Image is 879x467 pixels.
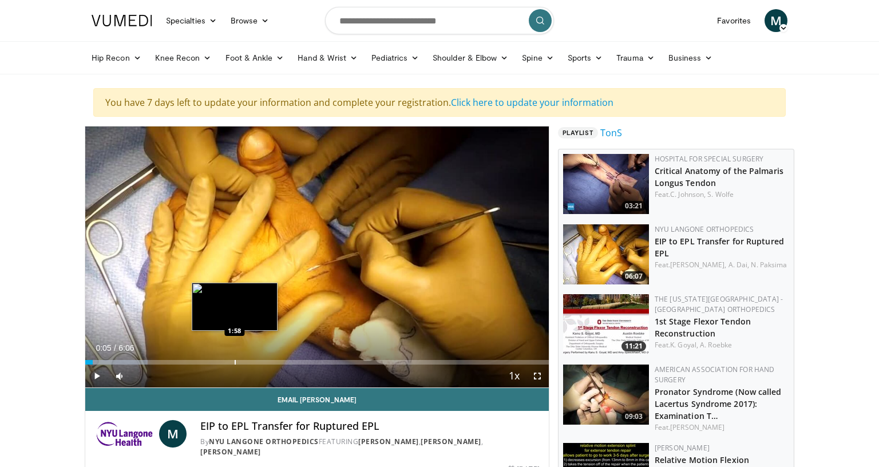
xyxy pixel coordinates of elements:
[94,420,155,448] img: NYU Langone Orthopedics
[707,189,734,199] a: S. Wolfe
[765,9,787,32] a: M
[563,224,649,284] img: a4ffbba0-1ac7-42f2-b939-75c3e3ac8db6.150x105_q85_crop-smart_upscale.jpg
[662,46,720,69] a: Business
[85,388,549,411] a: Email [PERSON_NAME]
[655,236,784,259] a: EIP to EPL Transfer for Ruptured EPL
[85,46,148,69] a: Hip Recon
[670,340,698,350] a: K. Goyal,
[118,343,134,353] span: 6:06
[200,420,539,433] h4: EIP to EPL Transfer for Ruptured EPL
[655,165,783,188] a: Critical Anatomy of the Palmaris Longus Tendon
[108,365,131,387] button: Mute
[421,437,481,446] a: [PERSON_NAME]
[200,447,261,457] a: [PERSON_NAME]
[563,294,649,354] img: 1972f5c2-3b0d-4c9d-8bcc-b7d2ecf0e12c.150x105_q85_crop-smart_upscale.jpg
[609,46,662,69] a: Trauma
[600,126,622,140] a: TonS
[85,360,549,365] div: Progress Bar
[655,224,754,234] a: NYU Langone Orthopedics
[751,260,787,270] a: N. Paksima
[148,46,219,69] a: Knee Recon
[655,294,783,314] a: The [US_STATE][GEOGRAPHIC_DATA] - [GEOGRAPHIC_DATA] Orthopedics
[621,341,646,351] span: 11:21
[526,365,549,387] button: Fullscreen
[219,46,291,69] a: Foot & Ankle
[655,316,751,339] a: 1st Stage Flexor Tendon Reconstruction
[114,343,116,353] span: /
[93,88,786,117] div: You have 7 days left to update your information and complete your registration.
[655,189,789,200] div: Feat.
[192,283,278,331] img: image.jpeg
[670,189,706,199] a: C. Johnson,
[159,9,224,32] a: Specialties
[96,343,111,353] span: 0:05
[159,420,187,448] a: M
[451,96,613,109] a: Click here to update your information
[563,224,649,284] a: 06:07
[224,9,276,32] a: Browse
[358,437,419,446] a: [PERSON_NAME]
[700,340,732,350] a: A. Roebke
[655,386,782,421] a: Pronator Syndrome (Now called Lacertus Syndrome 2017): Examination T…
[670,422,724,432] a: [PERSON_NAME]
[655,260,789,270] div: Feat.
[670,260,726,270] a: [PERSON_NAME],
[563,154,649,214] a: 03:21
[563,365,649,425] a: 09:03
[563,365,649,425] img: ecc38c0f-1cd8-4861-b44a-401a34bcfb2f.150x105_q85_crop-smart_upscale.jpg
[563,154,649,214] img: e719c2c7-71fe-4fcc-9026-9e4d7c4254fc.150x105_q85_crop-smart_upscale.jpg
[655,340,789,350] div: Feat.
[558,127,598,138] span: Playlist
[561,46,610,69] a: Sports
[515,46,560,69] a: Spine
[563,294,649,354] a: 11:21
[621,411,646,422] span: 09:03
[655,443,710,453] a: [PERSON_NAME]
[200,437,539,457] div: By FEATURING , ,
[92,15,152,26] img: VuMedi Logo
[325,7,554,34] input: Search topics, interventions
[291,46,365,69] a: Hand & Wrist
[655,422,789,433] div: Feat.
[710,9,758,32] a: Favorites
[621,271,646,282] span: 06:07
[209,437,319,446] a: NYU Langone Orthopedics
[365,46,426,69] a: Pediatrics
[621,201,646,211] span: 03:21
[426,46,515,69] a: Shoulder & Elbow
[85,365,108,387] button: Play
[728,260,750,270] a: A. Dai,
[503,365,526,387] button: Playback Rate
[655,154,764,164] a: Hospital for Special Surgery
[655,365,775,385] a: American Association for Hand Surgery
[85,126,549,388] video-js: Video Player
